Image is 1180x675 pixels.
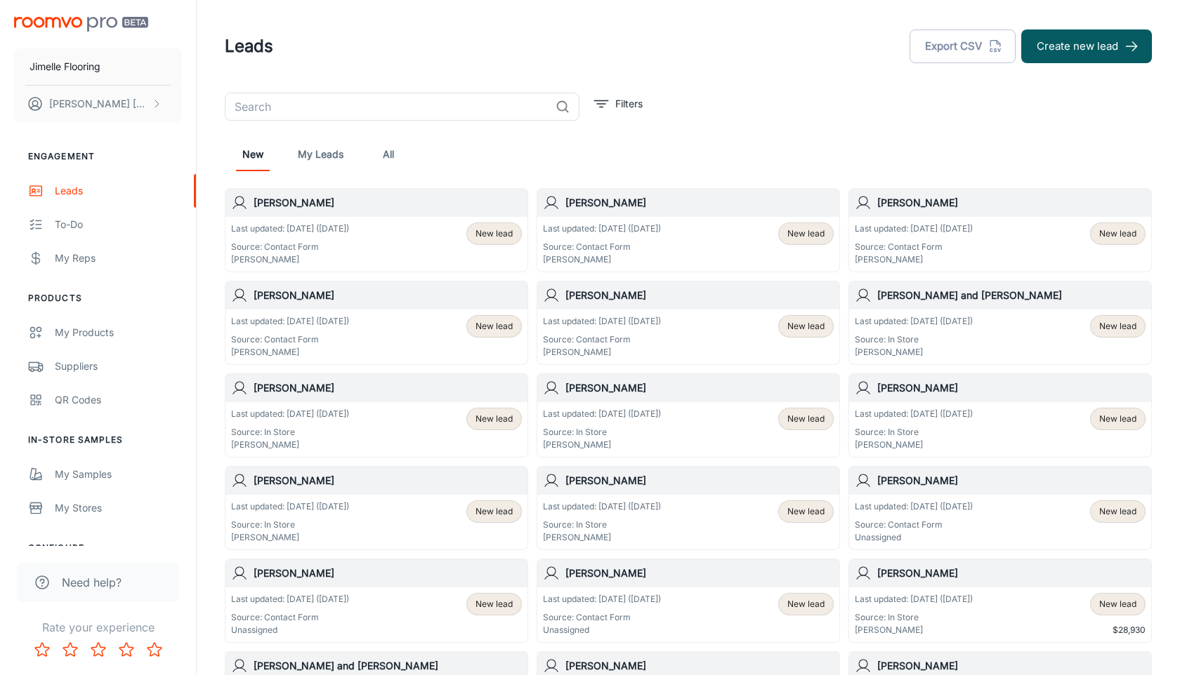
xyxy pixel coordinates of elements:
[298,138,343,171] a: My Leads
[848,188,1152,272] a: [PERSON_NAME]Last updated: [DATE] ([DATE])Source: Contact Form[PERSON_NAME]New lead
[231,531,349,544] p: [PERSON_NAME]
[565,288,834,303] h6: [PERSON_NAME]
[543,315,661,328] p: Last updated: [DATE] ([DATE])
[877,195,1146,210] h6: [PERSON_NAME]
[537,466,840,550] a: [PERSON_NAME]Last updated: [DATE] ([DATE])Source: In Store[PERSON_NAME]New lead
[14,48,182,85] button: Jimelle Flooring
[848,373,1152,457] a: [PERSON_NAME]Last updated: [DATE] ([DATE])Source: In Store[PERSON_NAME]New lead
[855,408,973,420] p: Last updated: [DATE] ([DATE])
[254,473,522,488] h6: [PERSON_NAME]
[231,222,349,235] p: Last updated: [DATE] ([DATE])
[231,315,349,328] p: Last updated: [DATE] ([DATE])
[476,413,513,425] span: New lead
[537,188,840,272] a: [PERSON_NAME]Last updated: [DATE] ([DATE])Source: Contact Form[PERSON_NAME]New lead
[231,241,349,253] p: Source: Contact Form
[28,636,56,664] button: Rate 1 star
[14,17,148,32] img: Roomvo PRO Beta
[591,93,646,115] button: filter
[1099,320,1136,333] span: New lead
[231,500,349,513] p: Last updated: [DATE] ([DATE])
[254,566,522,581] h6: [PERSON_NAME]
[55,467,182,482] div: My Samples
[231,624,349,636] p: Unassigned
[543,333,661,346] p: Source: Contact Form
[55,359,182,374] div: Suppliers
[877,658,1146,674] h6: [PERSON_NAME]
[62,574,122,591] span: Need help?
[787,320,825,333] span: New lead
[855,624,973,636] p: [PERSON_NAME]
[855,315,973,328] p: Last updated: [DATE] ([DATE])
[615,96,643,112] p: Filters
[14,86,182,122] button: [PERSON_NAME] [PERSON_NAME]
[225,188,528,272] a: [PERSON_NAME]Last updated: [DATE] ([DATE])Source: Contact Form[PERSON_NAME]New lead
[855,519,973,531] p: Source: Contact Form
[231,426,349,439] p: Source: In Store
[11,619,185,636] p: Rate your experience
[225,559,528,643] a: [PERSON_NAME]Last updated: [DATE] ([DATE])Source: Contact FormUnassignedNew lead
[112,636,140,664] button: Rate 4 star
[848,281,1152,365] a: [PERSON_NAME] and [PERSON_NAME]Last updated: [DATE] ([DATE])Source: In Store[PERSON_NAME]New lead
[225,373,528,457] a: [PERSON_NAME]Last updated: [DATE] ([DATE])Source: In Store[PERSON_NAME]New lead
[1099,505,1136,518] span: New lead
[1099,413,1136,425] span: New lead
[254,380,522,396] h6: [PERSON_NAME]
[565,566,834,581] h6: [PERSON_NAME]
[565,658,834,674] h6: [PERSON_NAME]
[476,227,513,240] span: New lead
[537,559,840,643] a: [PERSON_NAME]Last updated: [DATE] ([DATE])Source: Contact FormUnassignedNew lead
[231,593,349,606] p: Last updated: [DATE] ([DATE])
[565,195,834,210] h6: [PERSON_NAME]
[543,222,661,235] p: Last updated: [DATE] ([DATE])
[543,426,661,439] p: Source: In Store
[543,241,661,253] p: Source: Contact Form
[1099,598,1136,610] span: New lead
[855,439,973,451] p: [PERSON_NAME]
[231,346,349,359] p: [PERSON_NAME]
[231,519,349,531] p: Source: In Store
[55,183,182,199] div: Leads
[543,408,661,420] p: Last updated: [DATE] ([DATE])
[787,227,825,240] span: New lead
[231,408,349,420] p: Last updated: [DATE] ([DATE])
[476,598,513,610] span: New lead
[543,500,661,513] p: Last updated: [DATE] ([DATE])
[476,505,513,518] span: New lead
[855,346,973,359] p: [PERSON_NAME]
[855,531,973,544] p: Unassigned
[537,281,840,365] a: [PERSON_NAME]Last updated: [DATE] ([DATE])Source: Contact Form[PERSON_NAME]New lead
[565,380,834,396] h6: [PERSON_NAME]
[372,138,405,171] a: All
[855,333,973,346] p: Source: In Store
[543,346,661,359] p: [PERSON_NAME]
[55,325,182,340] div: My Products
[55,217,182,232] div: To-do
[1021,29,1152,63] button: Create new lead
[537,373,840,457] a: [PERSON_NAME]Last updated: [DATE] ([DATE])Source: In Store[PERSON_NAME]New lead
[543,593,661,606] p: Last updated: [DATE] ([DATE])
[855,241,973,253] p: Source: Contact Form
[476,320,513,333] span: New lead
[855,500,973,513] p: Last updated: [DATE] ([DATE])
[254,658,522,674] h6: [PERSON_NAME] and [PERSON_NAME]
[877,473,1146,488] h6: [PERSON_NAME]
[55,392,182,408] div: QR Codes
[848,466,1152,550] a: [PERSON_NAME]Last updated: [DATE] ([DATE])Source: Contact FormUnassignedNew lead
[848,559,1152,643] a: [PERSON_NAME]Last updated: [DATE] ([DATE])Source: In Store[PERSON_NAME]New lead$28,930
[543,519,661,531] p: Source: In Store
[877,566,1146,581] h6: [PERSON_NAME]
[565,473,834,488] h6: [PERSON_NAME]
[225,93,550,121] input: Search
[55,500,182,516] div: My Stores
[231,333,349,346] p: Source: Contact Form
[787,413,825,425] span: New lead
[877,288,1146,303] h6: [PERSON_NAME] and [PERSON_NAME]
[49,96,148,112] p: [PERSON_NAME] [PERSON_NAME]
[855,426,973,439] p: Source: In Store
[254,288,522,303] h6: [PERSON_NAME]
[877,380,1146,396] h6: [PERSON_NAME]
[225,281,528,365] a: [PERSON_NAME]Last updated: [DATE] ([DATE])Source: Contact Form[PERSON_NAME]New lead
[225,34,273,59] h1: Leads
[254,195,522,210] h6: [PERSON_NAME]
[787,505,825,518] span: New lead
